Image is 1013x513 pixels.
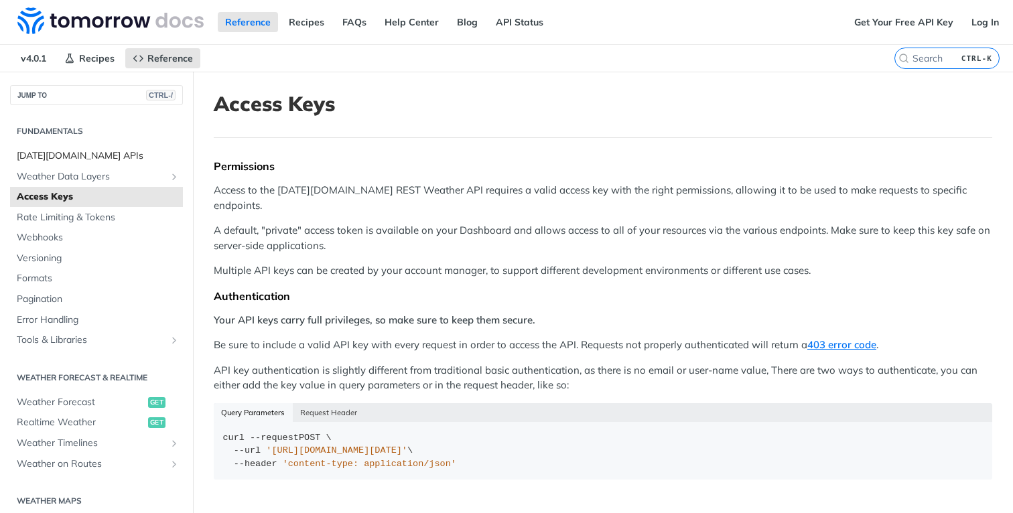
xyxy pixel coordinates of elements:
button: Show subpages for Weather Data Layers [169,171,180,182]
button: Show subpages for Weather Timelines [169,438,180,449]
span: get [148,417,165,428]
span: Weather Timelines [17,437,165,450]
strong: Your API keys carry full privileges, so make sure to keep them secure. [214,313,535,326]
a: Error Handling [10,310,183,330]
a: Blog [450,12,485,32]
a: Versioning [10,248,183,269]
a: Recipes [281,12,332,32]
svg: Search [898,53,909,64]
h2: Fundamentals [10,125,183,137]
div: Authentication [214,289,992,303]
span: get [148,397,165,408]
a: Reference [218,12,278,32]
p: Multiple API keys can be created by your account manager, to support different development enviro... [214,263,992,279]
a: Reference [125,48,200,68]
a: Help Center [377,12,446,32]
span: Webhooks [17,231,180,244]
button: Show subpages for Weather on Routes [169,459,180,469]
a: Access Keys [10,187,183,207]
span: Weather Data Layers [17,170,165,184]
span: Access Keys [17,190,180,204]
a: Get Your Free API Key [847,12,961,32]
h2: Weather Maps [10,495,183,507]
span: Versioning [17,252,180,265]
span: CTRL-/ [146,90,176,100]
a: Rate Limiting & Tokens [10,208,183,228]
span: Reference [147,52,193,64]
span: Recipes [79,52,115,64]
span: Tools & Libraries [17,334,165,347]
span: curl [223,433,245,443]
span: [DATE][DOMAIN_NAME] APIs [17,149,180,163]
span: Error Handling [17,313,180,327]
a: Weather Forecastget [10,392,183,413]
h1: Access Keys [214,92,992,116]
span: Rate Limiting & Tokens [17,211,180,224]
span: '[URL][DOMAIN_NAME][DATE]' [266,445,407,455]
p: A default, "private" access token is available on your Dashboard and allows access to all of your... [214,223,992,253]
a: Weather Data LayersShow subpages for Weather Data Layers [10,167,183,187]
a: Weather TimelinesShow subpages for Weather Timelines [10,433,183,453]
h2: Weather Forecast & realtime [10,372,183,384]
a: Tools & LibrariesShow subpages for Tools & Libraries [10,330,183,350]
kbd: CTRL-K [958,52,996,65]
a: Log In [964,12,1006,32]
span: --request [250,433,299,443]
a: Formats [10,269,183,289]
button: Request Header [293,403,365,422]
a: Realtime Weatherget [10,413,183,433]
a: Webhooks [10,228,183,248]
span: --header [234,459,277,469]
span: Pagination [17,293,180,306]
button: Show subpages for Tools & Libraries [169,335,180,346]
a: 403 error code [807,338,876,351]
div: POST \ \ [223,431,984,471]
span: --url [234,445,261,455]
p: Access to the [DATE][DOMAIN_NAME] REST Weather API requires a valid access key with the right per... [214,183,992,213]
p: API key authentication is slightly different from traditional basic authentication, as there is n... [214,363,992,393]
img: Tomorrow.io Weather API Docs [17,7,204,34]
a: Weather on RoutesShow subpages for Weather on Routes [10,454,183,474]
div: Permissions [214,159,992,173]
span: Weather on Routes [17,457,165,471]
a: [DATE][DOMAIN_NAME] APIs [10,146,183,166]
span: 'content-type: application/json' [283,459,456,469]
p: Be sure to include a valid API key with every request in order to access the API. Requests not pr... [214,338,992,353]
button: JUMP TOCTRL-/ [10,85,183,105]
span: Realtime Weather [17,416,145,429]
span: Weather Forecast [17,396,145,409]
span: v4.0.1 [13,48,54,68]
a: Pagination [10,289,183,309]
a: FAQs [335,12,374,32]
span: Formats [17,272,180,285]
a: Recipes [57,48,122,68]
a: API Status [488,12,551,32]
